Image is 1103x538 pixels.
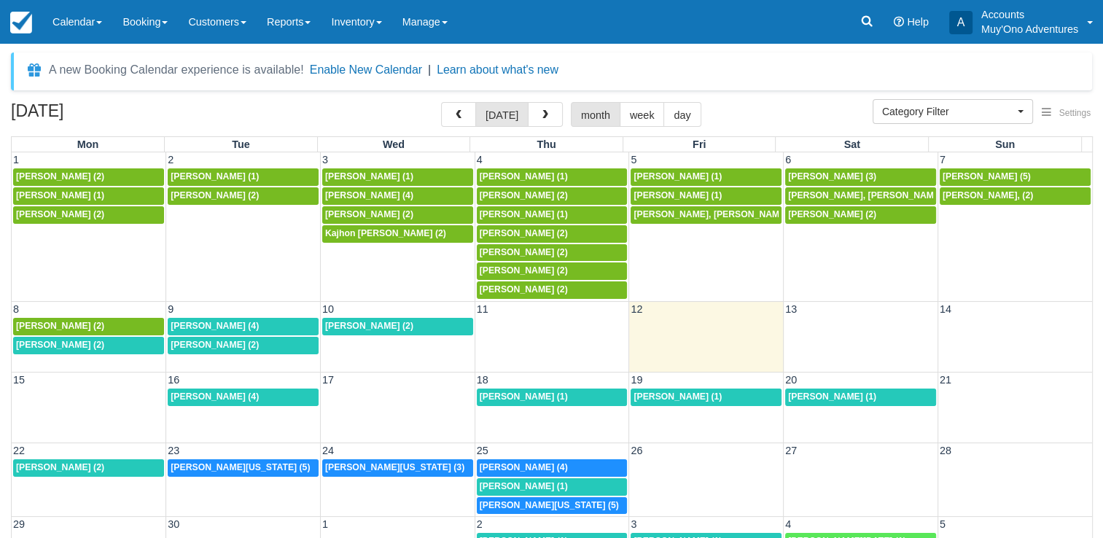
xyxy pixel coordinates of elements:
[938,154,947,165] span: 7
[938,303,953,315] span: 14
[322,168,473,186] a: [PERSON_NAME] (1)
[321,303,335,315] span: 10
[12,445,26,456] span: 22
[475,102,529,127] button: [DATE]
[949,11,973,34] div: A
[171,391,259,402] span: [PERSON_NAME] (4)
[477,459,628,477] a: [PERSON_NAME] (4)
[168,459,319,477] a: [PERSON_NAME][US_STATE] (5)
[12,303,20,315] span: 8
[629,445,644,456] span: 26
[168,318,319,335] a: [PERSON_NAME] (4)
[634,190,722,200] span: [PERSON_NAME] (1)
[321,154,330,165] span: 3
[10,12,32,34] img: checkfront-main-nav-mini-logo.png
[785,187,936,205] a: [PERSON_NAME], [PERSON_NAME] (2)
[325,321,413,331] span: [PERSON_NAME] (2)
[12,518,26,530] span: 29
[938,445,953,456] span: 28
[940,187,1091,205] a: [PERSON_NAME], (2)
[166,154,175,165] span: 2
[788,190,956,200] span: [PERSON_NAME], [PERSON_NAME] (2)
[785,389,936,406] a: [PERSON_NAME] (1)
[629,154,638,165] span: 5
[437,63,558,76] a: Learn about what's new
[168,389,319,406] a: [PERSON_NAME] (4)
[322,318,473,335] a: [PERSON_NAME] (2)
[537,139,556,150] span: Thu
[634,391,722,402] span: [PERSON_NAME] (1)
[325,209,413,219] span: [PERSON_NAME] (2)
[634,209,801,219] span: [PERSON_NAME], [PERSON_NAME] (2)
[784,445,798,456] span: 27
[571,102,620,127] button: month
[171,340,259,350] span: [PERSON_NAME] (2)
[171,462,310,472] span: [PERSON_NAME][US_STATE] (5)
[938,374,953,386] span: 21
[480,171,568,182] span: [PERSON_NAME] (1)
[784,518,792,530] span: 4
[475,445,490,456] span: 25
[788,391,876,402] span: [PERSON_NAME] (1)
[475,374,490,386] span: 18
[477,168,628,186] a: [PERSON_NAME] (1)
[943,171,1031,182] span: [PERSON_NAME] (5)
[13,337,164,354] a: [PERSON_NAME] (2)
[631,206,782,224] a: [PERSON_NAME], [PERSON_NAME] (2)
[1033,103,1099,124] button: Settings
[322,459,473,477] a: [PERSON_NAME][US_STATE] (3)
[943,190,1033,200] span: [PERSON_NAME], (2)
[981,22,1078,36] p: Muy'Ono Adventures
[480,209,568,219] span: [PERSON_NAME] (1)
[477,206,628,224] a: [PERSON_NAME] (1)
[13,168,164,186] a: [PERSON_NAME] (2)
[1059,108,1091,118] span: Settings
[12,154,20,165] span: 1
[13,206,164,224] a: [PERSON_NAME] (2)
[428,63,431,76] span: |
[995,139,1015,150] span: Sun
[784,303,798,315] span: 13
[788,209,876,219] span: [PERSON_NAME] (2)
[325,462,464,472] span: [PERSON_NAME][US_STATE] (3)
[620,102,665,127] button: week
[477,225,628,243] a: [PERSON_NAME] (2)
[882,104,1014,119] span: Category Filter
[310,63,422,77] button: Enable New Calendar
[166,303,175,315] span: 9
[322,225,473,243] a: Kajhon [PERSON_NAME] (2)
[938,518,947,530] span: 5
[873,99,1033,124] button: Category Filter
[480,247,568,257] span: [PERSON_NAME] (2)
[981,7,1078,22] p: Accounts
[16,321,104,331] span: [PERSON_NAME] (2)
[480,284,568,295] span: [PERSON_NAME] (2)
[16,209,104,219] span: [PERSON_NAME] (2)
[166,445,181,456] span: 23
[477,281,628,299] a: [PERSON_NAME] (2)
[383,139,405,150] span: Wed
[940,168,1091,186] a: [PERSON_NAME] (5)
[480,500,619,510] span: [PERSON_NAME][US_STATE] (5)
[475,303,490,315] span: 11
[480,228,568,238] span: [PERSON_NAME] (2)
[12,374,26,386] span: 15
[480,391,568,402] span: [PERSON_NAME] (1)
[477,262,628,280] a: [PERSON_NAME] (2)
[629,518,638,530] span: 3
[16,340,104,350] span: [PERSON_NAME] (2)
[477,244,628,262] a: [PERSON_NAME] (2)
[11,102,195,129] h2: [DATE]
[784,154,792,165] span: 6
[13,459,164,477] a: [PERSON_NAME] (2)
[321,518,330,530] span: 1
[631,168,782,186] a: [PERSON_NAME] (1)
[475,518,484,530] span: 2
[480,265,568,276] span: [PERSON_NAME] (2)
[475,154,484,165] span: 4
[168,187,319,205] a: [PERSON_NAME] (2)
[13,187,164,205] a: [PERSON_NAME] (1)
[788,171,876,182] span: [PERSON_NAME] (3)
[784,374,798,386] span: 20
[631,389,782,406] a: [PERSON_NAME] (1)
